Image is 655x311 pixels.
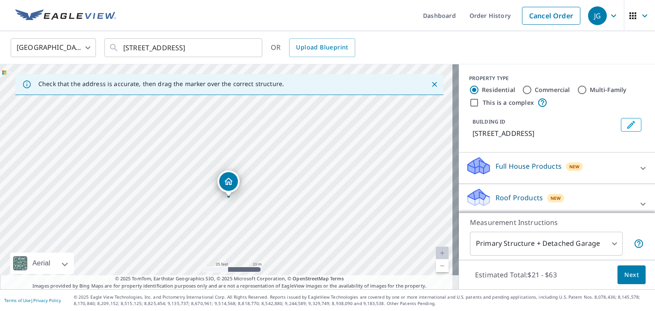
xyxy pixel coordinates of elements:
div: Roof ProductsNewPremium with Regular Delivery [466,187,648,221]
div: Aerial [10,253,74,274]
div: Primary Structure + Detached Garage [470,232,623,256]
div: OR [271,38,355,57]
div: PROPERTY TYPE [469,75,645,82]
a: Current Level 20, Zoom In Disabled [436,247,449,259]
p: Full House Products [496,161,562,171]
label: Commercial [535,86,570,94]
a: Terms [330,275,344,282]
p: Estimated Total: $21 - $63 [468,265,564,284]
p: BUILDING ID [472,118,505,125]
a: OpenStreetMap [293,275,328,282]
label: This is a complex [483,98,534,107]
input: Search by address or latitude-longitude [123,36,245,60]
a: Terms of Use [4,297,31,303]
button: Close [429,79,440,90]
a: Privacy Policy [33,297,61,303]
div: Full House ProductsNew [466,156,648,180]
p: Premium with Regular Delivery [466,212,633,221]
label: Multi-Family [590,86,627,94]
p: Measurement Instructions [470,217,644,227]
p: © 2025 Eagle View Technologies, Inc. and Pictometry International Corp. All Rights Reserved. Repo... [74,294,651,307]
a: Cancel Order [522,7,580,25]
button: Edit building 1 [621,118,641,132]
span: New [569,163,580,170]
p: | [4,298,61,303]
a: Current Level 20, Zoom Out [436,259,449,272]
span: © 2025 TomTom, Earthstar Geographics SIO, © 2025 Microsoft Corporation, © [115,275,344,282]
a: Upload Blueprint [289,38,355,57]
p: [STREET_ADDRESS] [472,128,617,138]
img: EV Logo [15,9,116,22]
div: [GEOGRAPHIC_DATA] [11,36,96,60]
span: New [551,195,561,202]
div: JG [588,6,607,25]
button: Next [617,265,646,285]
div: Dropped pin, building 1, Residential property, 305 Live Oak Trl Somerville, TX 77879 [217,170,240,197]
span: Next [624,270,639,280]
span: Your report will include the primary structure and a detached garage if one exists. [634,239,644,249]
span: Upload Blueprint [296,42,348,53]
div: Aerial [30,253,53,274]
p: Check that the address is accurate, then drag the marker over the correct structure. [38,80,284,88]
label: Residential [482,86,515,94]
p: Roof Products [496,193,543,203]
